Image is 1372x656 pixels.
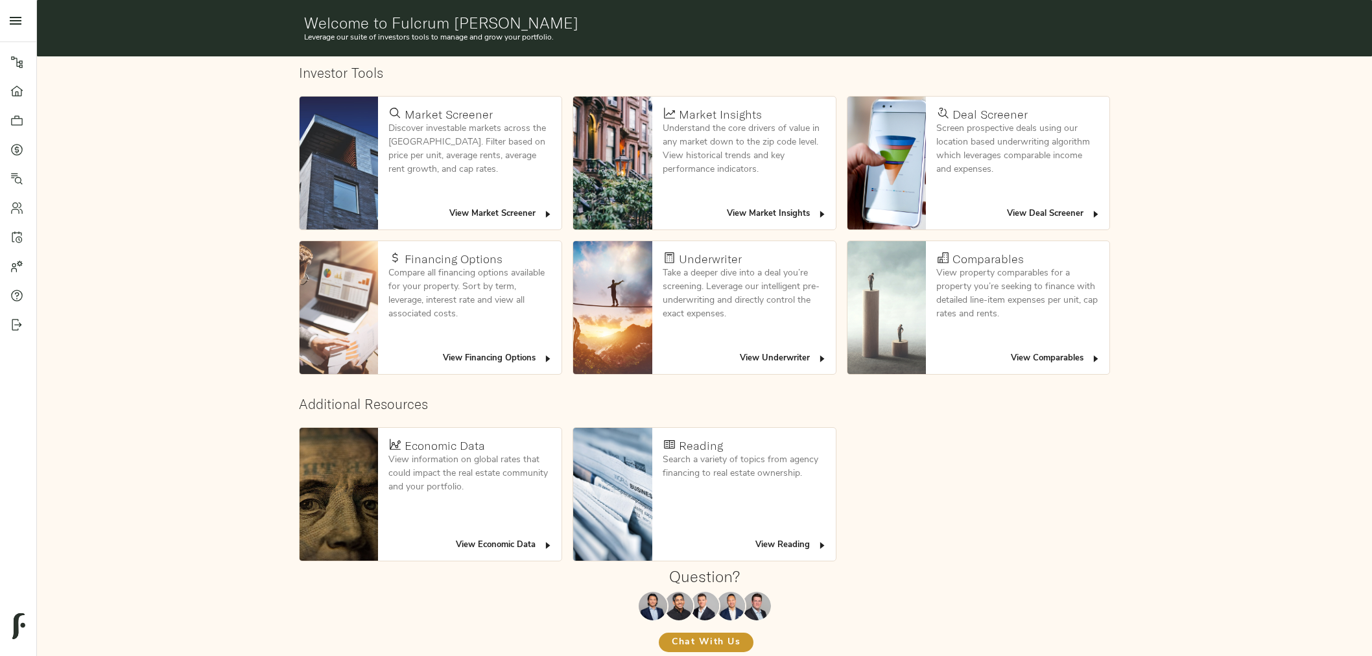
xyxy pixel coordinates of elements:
[405,439,485,453] h4: Economic Data
[573,241,652,374] img: Underwriter
[12,613,25,639] img: logo
[847,241,926,374] img: Comparables
[1011,351,1101,366] span: View Comparables
[679,252,742,266] h4: Underwriter
[405,252,503,266] h4: Financing Options
[639,592,667,620] img: Maxwell Wu
[663,266,825,321] p: Take a deeper dive into a deal you’re screening. Leverage our intelligent pre-underwriting and di...
[669,567,740,585] h1: Question?
[1004,204,1104,224] button: View Deal Screener
[573,97,652,229] img: Market Insights
[691,592,719,620] img: Zach Frizzera
[847,97,926,229] img: Deal Screener
[724,204,831,224] button: View Market Insights
[936,266,1099,321] p: View property comparables for a property you’re seeking to finance with detailed line-item expens...
[752,535,831,556] button: View Reading
[443,351,553,366] span: View Financing Options
[679,108,762,122] h4: Market Insights
[716,592,745,620] img: Richard Le
[453,535,556,556] button: View Economic Data
[952,252,1024,266] h4: Comparables
[388,122,551,176] p: Discover investable markets across the [GEOGRAPHIC_DATA]. Filter based on price per unit, average...
[740,351,827,366] span: View Underwriter
[388,266,551,321] p: Compare all financing options available for your property. Sort by term, leverage, interest rate ...
[665,592,693,620] img: Kenneth Mendonça
[737,349,831,369] button: View Underwriter
[456,538,553,553] span: View Economic Data
[1007,207,1101,222] span: View Deal Screener
[659,633,753,652] button: Chat With Us
[299,396,1110,412] h2: Additional Resources
[742,592,771,620] img: Justin Stamp
[300,428,378,561] img: Economic Data
[440,349,556,369] button: View Financing Options
[727,207,827,222] span: View Market Insights
[388,453,551,494] p: View information on global rates that could impact the real estate community and your portfolio.
[663,122,825,176] p: Understand the core drivers of value in any market down to the zip code level. View historical tr...
[446,204,556,224] button: View Market Screener
[573,428,652,561] img: Reading
[299,65,1110,81] h2: Investor Tools
[755,538,827,553] span: View Reading
[449,207,553,222] span: View Market Screener
[672,635,740,651] span: Chat With Us
[304,32,1105,43] p: Leverage our suite of investors tools to manage and grow your portfolio.
[1008,349,1104,369] button: View Comparables
[679,439,723,453] h4: Reading
[936,122,1099,176] p: Screen prospective deals using our location based underwriting algorithm which leverages comparab...
[300,241,378,374] img: Financing Options
[300,97,378,229] img: Market Screener
[663,453,825,480] p: Search a variety of topics from agency financing to real estate ownership.
[405,108,493,122] h4: Market Screener
[952,108,1028,122] h4: Deal Screener
[304,14,1105,32] h1: Welcome to Fulcrum [PERSON_NAME]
